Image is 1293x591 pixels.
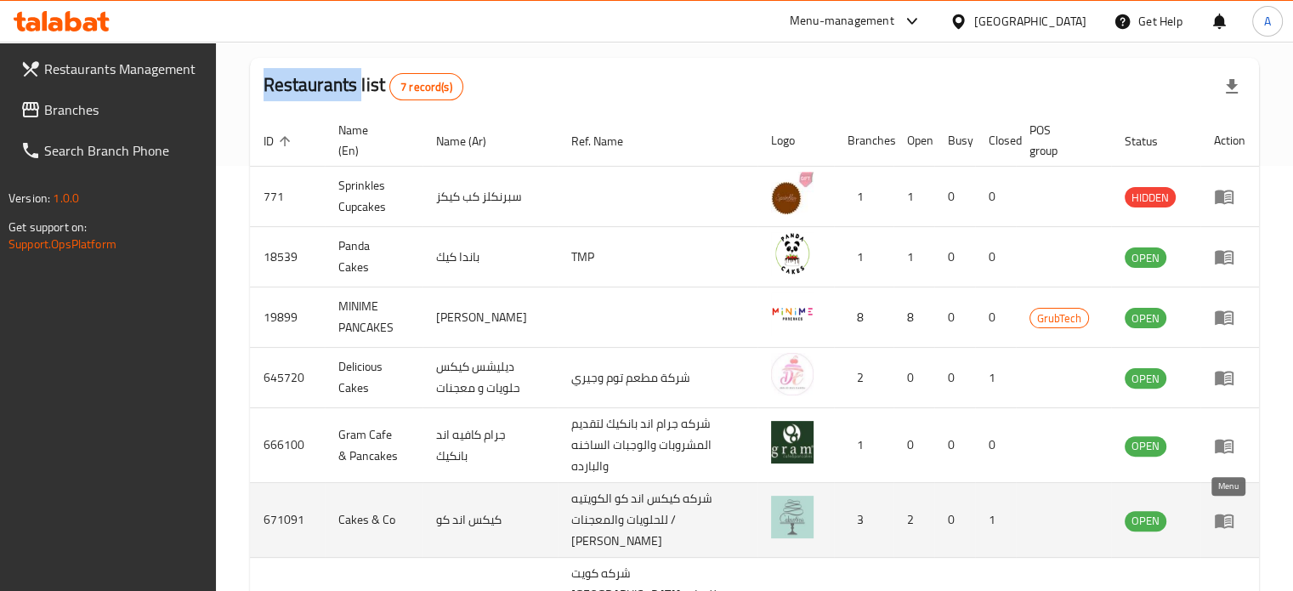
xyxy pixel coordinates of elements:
[250,408,325,483] td: 666100
[250,287,325,348] td: 19899
[893,287,934,348] td: 8
[436,131,508,151] span: Name (Ar)
[558,408,757,483] td: شركه جرام اند بانكيك لتقديم المشروبات والوجبات الساخنه والبارده
[834,483,893,558] td: 3
[9,216,87,238] span: Get support on:
[757,115,834,167] th: Logo
[893,483,934,558] td: 2
[338,120,402,161] span: Name (En)
[934,483,975,558] td: 0
[558,348,757,408] td: شركة مطعم توم وجيري
[7,130,216,171] a: Search Branch Phone
[325,348,422,408] td: Delicious Cakes
[325,227,422,287] td: Panda Cakes
[975,227,1016,287] td: 0
[934,227,975,287] td: 0
[1211,66,1252,107] div: Export file
[834,115,893,167] th: Branches
[325,408,422,483] td: Gram Cafe & Pancakes
[934,287,975,348] td: 0
[558,227,757,287] td: TMP
[250,348,325,408] td: 645720
[893,167,934,227] td: 1
[834,408,893,483] td: 1
[264,72,463,100] h2: Restaurants list
[571,131,645,151] span: Ref. Name
[1125,436,1166,457] div: OPEN
[1125,248,1166,268] span: OPEN
[422,348,559,408] td: ديليشس كيكس حلويات و معجنات
[834,348,893,408] td: 2
[934,115,975,167] th: Busy
[250,483,325,558] td: 671091
[1264,12,1271,31] span: A
[422,483,559,558] td: كيكس اند كو
[771,172,814,214] img: Sprinkles Cupcakes
[7,48,216,89] a: Restaurants Management
[1214,367,1245,388] div: Menu
[422,287,559,348] td: [PERSON_NAME]
[53,187,79,209] span: 1.0.0
[9,233,116,255] a: Support.OpsPlatform
[422,227,559,287] td: باندا كيك
[264,131,296,151] span: ID
[250,227,325,287] td: 18539
[44,140,202,161] span: Search Branch Phone
[771,293,814,335] img: MINIME PANCAKES
[1125,188,1176,207] span: HIDDEN
[790,11,894,31] div: Menu-management
[974,12,1086,31] div: [GEOGRAPHIC_DATA]
[250,167,325,227] td: 771
[1125,368,1166,389] div: OPEN
[325,483,422,558] td: Cakes & Co
[771,496,814,538] img: Cakes & Co
[1030,309,1088,328] span: GrubTech
[934,408,975,483] td: 0
[893,115,934,167] th: Open
[422,167,559,227] td: سبرنكلز كب كيكز
[893,408,934,483] td: 0
[975,483,1016,558] td: 1
[975,167,1016,227] td: 0
[1125,308,1166,328] div: OPEN
[390,79,462,95] span: 7 record(s)
[771,353,814,395] img: Delicious Cakes
[975,287,1016,348] td: 0
[9,187,50,209] span: Version:
[1200,115,1259,167] th: Action
[1125,187,1176,207] div: HIDDEN
[1125,309,1166,328] span: OPEN
[771,421,814,463] img: Gram Cafe & Pancakes
[44,99,202,120] span: Branches
[1125,511,1166,531] span: OPEN
[1214,435,1245,456] div: Menu
[1214,247,1245,267] div: Menu
[1214,186,1245,207] div: Menu
[975,408,1016,483] td: 0
[325,167,422,227] td: Sprinkles Cupcakes
[893,348,934,408] td: 0
[975,348,1016,408] td: 1
[558,483,757,558] td: شركه كيكس اند كو الكويتيه للحلويات والمعجنات / [PERSON_NAME]
[893,227,934,287] td: 1
[325,287,422,348] td: MINIME PANCAKES
[1125,436,1166,456] span: OPEN
[834,227,893,287] td: 1
[975,115,1016,167] th: Closed
[1214,307,1245,327] div: Menu
[934,348,975,408] td: 0
[934,167,975,227] td: 0
[1125,369,1166,389] span: OPEN
[1029,120,1091,161] span: POS group
[771,232,814,275] img: Panda Cakes
[422,408,559,483] td: جرام كافيه اند بانكيك
[44,59,202,79] span: Restaurants Management
[1125,131,1180,151] span: Status
[1125,247,1166,268] div: OPEN
[834,287,893,348] td: 8
[7,89,216,130] a: Branches
[834,167,893,227] td: 1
